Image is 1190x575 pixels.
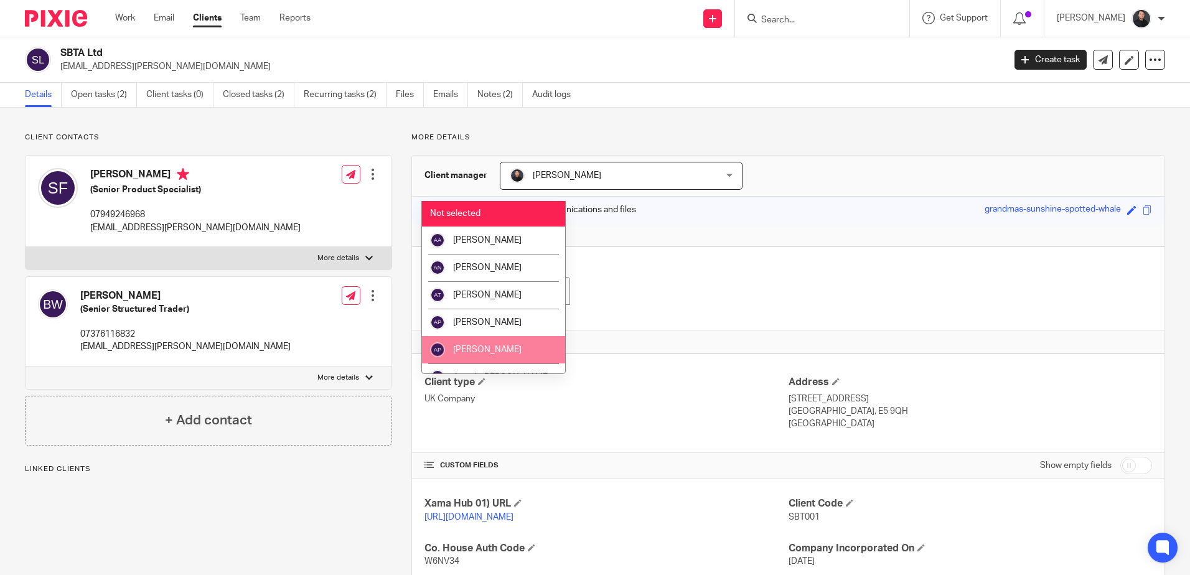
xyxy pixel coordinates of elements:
h5: (Senior Product Specialist) [90,184,301,196]
img: svg%3E [430,370,445,385]
img: svg%3E [430,287,445,302]
p: [EMAIL_ADDRESS][PERSON_NAME][DOMAIN_NAME] [60,60,996,73]
a: Team [240,12,261,24]
p: [EMAIL_ADDRESS][PERSON_NAME][DOMAIN_NAME] [80,340,291,353]
img: My%20Photo.jpg [510,168,525,183]
p: More details [317,373,359,383]
a: Clients [193,12,222,24]
i: Primary [177,168,189,180]
a: Reports [279,12,311,24]
div: grandmas-sunshine-spotted-whale [985,203,1121,217]
span: [PERSON_NAME] [453,236,522,245]
input: Search [760,15,872,26]
span: [PERSON_NAME] [453,263,522,272]
span: [PERSON_NAME] [453,291,522,299]
h4: [PERSON_NAME] [80,289,291,302]
a: Audit logs [532,83,580,107]
p: [STREET_ADDRESS] [789,393,1152,405]
p: Linked clients [25,464,392,474]
span: Aiyoob [PERSON_NAME] [453,373,550,381]
a: [URL][DOMAIN_NAME] [424,513,513,521]
img: svg%3E [25,47,51,73]
p: More details [317,253,359,263]
img: svg%3E [430,233,445,248]
span: [DATE] [789,557,815,566]
img: Pixie [25,10,87,27]
a: Files [396,83,424,107]
h5: (Senior Structured Trader) [80,303,291,316]
h4: Xama Hub 01) URL [424,497,788,510]
h4: + Add contact [165,411,252,430]
h4: Company Incorporated On [789,542,1152,555]
img: svg%3E [430,260,445,275]
span: Get Support [940,14,988,22]
p: Client contacts [25,133,392,143]
h4: Client Code [789,497,1152,510]
a: Emails [433,83,468,107]
img: My%20Photo.jpg [1131,9,1151,29]
span: [PERSON_NAME] [453,345,522,354]
a: Create task [1014,50,1087,70]
h3: Client manager [424,169,487,182]
a: Details [25,83,62,107]
p: [PERSON_NAME] [1057,12,1125,24]
h4: Co. House Auth Code [424,542,788,555]
span: W6NV34 [424,557,459,566]
span: [PERSON_NAME] [533,171,601,180]
span: Not selected [430,209,480,218]
a: Notes (2) [477,83,523,107]
p: UK Company [424,393,788,405]
h4: [PERSON_NAME] [90,168,301,184]
span: [PERSON_NAME] [453,318,522,327]
a: Recurring tasks (2) [304,83,387,107]
a: Closed tasks (2) [223,83,294,107]
a: Open tasks (2) [71,83,137,107]
span: SBT001 [789,513,820,521]
img: svg%3E [38,289,68,319]
a: Client tasks (0) [146,83,213,107]
h2: SBTA Ltd [60,47,808,60]
p: [GEOGRAPHIC_DATA] [789,418,1152,430]
img: svg%3E [430,315,445,330]
p: [GEOGRAPHIC_DATA], E5 9QH [789,405,1152,418]
h4: Client type [424,376,788,389]
a: Email [154,12,174,24]
img: svg%3E [38,168,78,208]
p: 07376116832 [80,328,291,340]
p: 07949246968 [90,208,301,221]
a: Work [115,12,135,24]
h4: Address [789,376,1152,389]
label: Show empty fields [1040,459,1112,472]
p: [EMAIL_ADDRESS][PERSON_NAME][DOMAIN_NAME] [90,222,301,234]
h4: CUSTOM FIELDS [424,460,788,470]
img: svg%3E [430,342,445,357]
p: More details [411,133,1165,143]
